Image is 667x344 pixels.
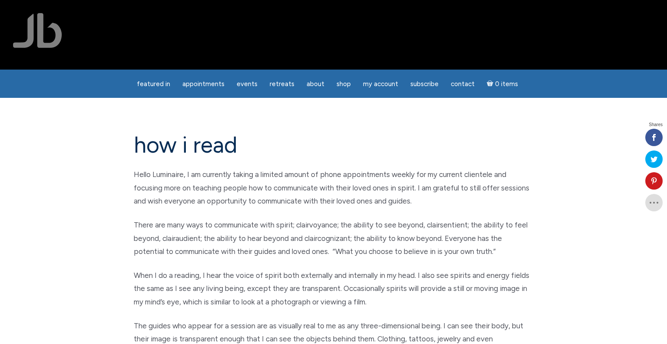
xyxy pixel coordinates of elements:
p: Hello Luminaire, I am currently taking a limited amount of phone appointments weekly for my curre... [134,168,533,208]
span: Contact [451,80,475,88]
i: Cart [487,80,495,88]
a: Shop [331,76,356,93]
a: Appointments [177,76,230,93]
p: There are many ways to communicate with spirit; clairvoyance; the ability to see beyond, clairsen... [134,218,533,258]
span: About [307,80,324,88]
span: 0 items [495,81,518,87]
a: Cart0 items [482,75,523,93]
span: My Account [363,80,398,88]
span: featured in [137,80,170,88]
p: When I do a reading, I hear the voice of spirit both externally and internally in my head. I also... [134,269,533,309]
span: Subscribe [410,80,439,88]
span: Shop [337,80,351,88]
span: Retreats [270,80,294,88]
span: Appointments [182,80,225,88]
a: My Account [358,76,403,93]
span: Shares [649,123,663,127]
a: featured in [132,76,175,93]
a: About [301,76,330,93]
a: Contact [446,76,480,93]
a: Events [231,76,263,93]
h1: how i read [134,133,533,157]
a: Retreats [264,76,300,93]
img: Jamie Butler. The Everyday Medium [13,13,62,48]
a: Subscribe [405,76,444,93]
span: Events [237,80,258,88]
